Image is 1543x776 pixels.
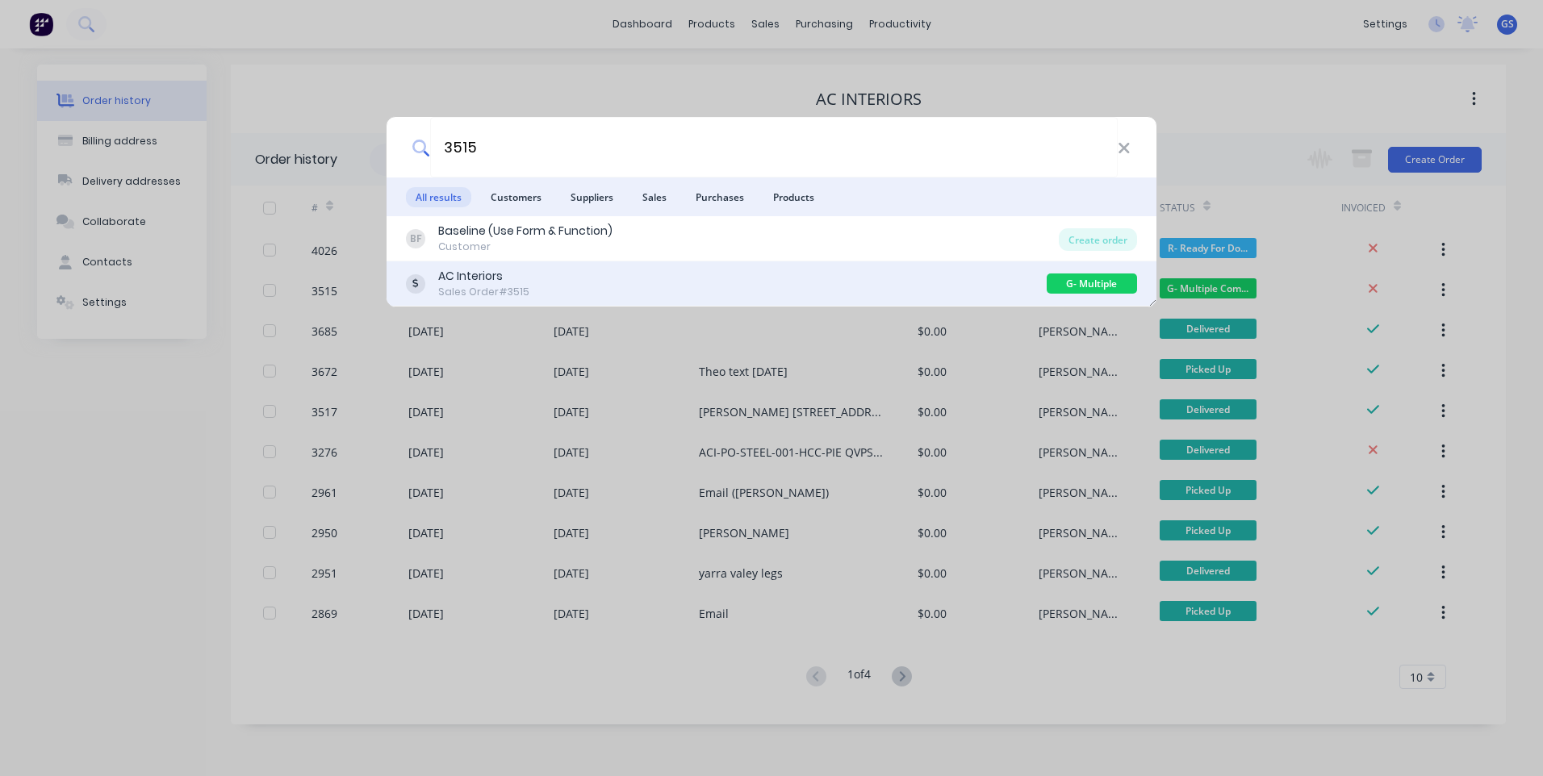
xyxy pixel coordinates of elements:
[438,268,529,285] div: AC Interiors
[561,187,623,207] span: Suppliers
[406,229,425,248] div: BF
[1047,273,1137,294] div: G- Multiple Component Jobs In Production
[763,187,824,207] span: Products
[633,187,676,207] span: Sales
[481,187,551,207] span: Customers
[686,187,754,207] span: Purchases
[438,240,613,254] div: Customer
[430,117,1118,177] input: Start typing a customer or supplier name to create a new order...
[438,223,613,240] div: Baseline (Use Form & Function)
[406,187,471,207] span: All results
[1059,228,1137,251] div: Create order
[438,285,529,299] div: Sales Order #3515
